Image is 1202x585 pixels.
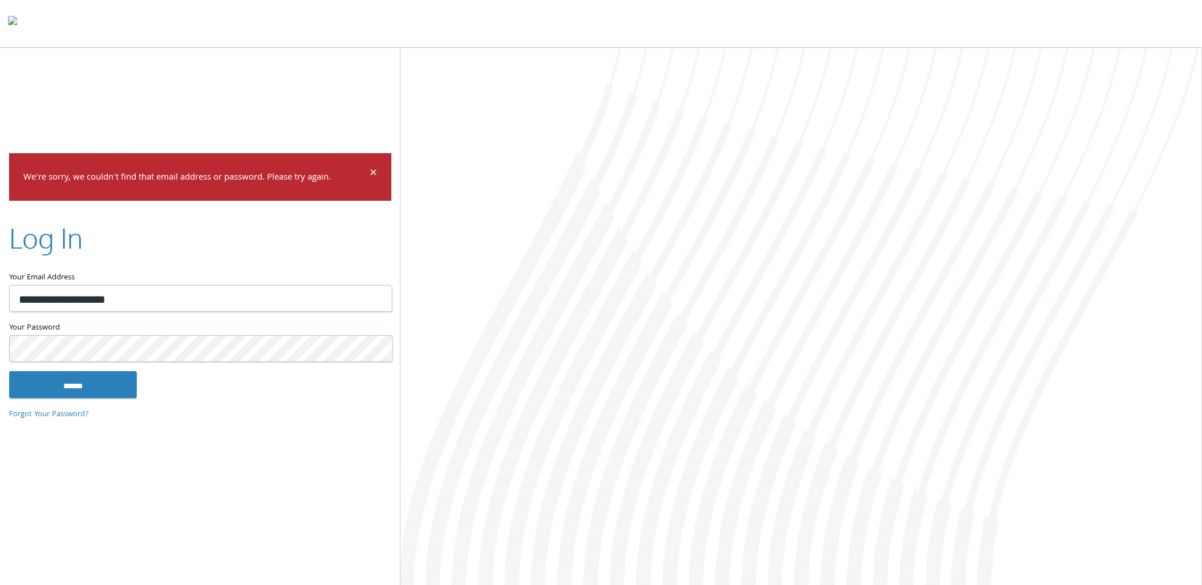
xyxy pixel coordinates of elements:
[23,170,368,186] p: We're sorry, we couldn't find that email address or password. Please try again.
[9,408,89,421] a: Forgot Your Password?
[370,163,377,185] span: ×
[8,12,17,35] img: todyl-logo-dark.svg
[9,219,83,257] h2: Log In
[9,321,391,335] label: Your Password
[370,168,377,181] button: Dismiss alert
